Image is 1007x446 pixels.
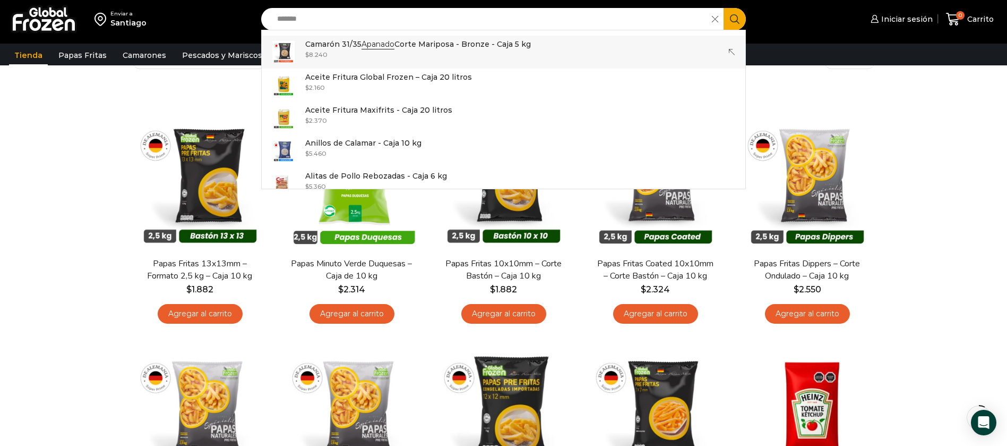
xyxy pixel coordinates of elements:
span: $ [305,51,309,58]
a: Tienda [9,45,48,65]
span: $ [641,284,646,294]
a: Papas Fritas Dippers – Corte Ondulado – Caja 10 kg [746,258,868,282]
a: Agregar al carrito: “Papas Minuto Verde Duquesas - Caja de 10 kg” [309,304,394,324]
a: Papas Minuto Verde Duquesas – Caja de 10 kg [290,258,412,282]
a: Papas Fritas 13x13mm – Formato 2,5 kg – Caja 10 kg [139,258,261,282]
p: Aceite Fritura Maxifrits - Caja 20 litros [305,104,452,116]
img: address-field-icon.svg [94,10,110,28]
a: Agregar al carrito: “Papas Fritas 10x10mm - Corte Bastón - Caja 10 kg” [461,304,546,324]
span: $ [305,182,309,190]
p: Anillos de Calamar - Caja 10 kg [305,137,421,149]
bdi: 1.882 [490,284,517,294]
span: $ [305,116,309,124]
bdi: 2.550 [794,284,821,294]
a: Papas Fritas 10x10mm – Corte Bastón – Caja 10 kg [442,258,564,282]
span: 0 [956,11,965,20]
span: $ [305,149,309,157]
p: Alitas de Pollo Rebozadas - Caja 6 kg [305,170,447,182]
bdi: 2.160 [305,83,325,91]
a: Camarones [117,45,171,65]
div: Santiago [110,18,147,28]
a: Aceite Fritura Maxifrits - Caja 20 litros $2.370 [262,102,746,134]
a: Camarón 31/35ApanadoCorte Mariposa - Bronze - Caja 5 kg $8.240 [262,36,746,69]
bdi: 2.314 [338,284,365,294]
bdi: 5.460 [305,149,326,157]
a: Agregar al carrito: “Papas Fritas Dippers - Corte Ondulado - Caja 10 kg” [765,304,850,324]
bdi: 8.240 [305,51,328,58]
p: Aceite Fritura Global Frozen – Caja 20 litros [305,71,472,83]
a: Papas Fritas Coated 10x10mm – Corte Bastón – Caja 10 kg [594,258,716,282]
span: $ [338,284,343,294]
button: Search button [724,8,746,30]
span: $ [305,83,309,91]
strong: Apanado [362,39,394,49]
a: Anillos de Calamar - Caja 10 kg $5.460 [262,134,746,167]
span: Iniciar sesión [879,14,933,24]
a: Pescados y Mariscos [177,45,268,65]
bdi: 5.360 [305,182,326,190]
a: Aceite Fritura Global Frozen – Caja 20 litros $2.160 [262,69,746,102]
div: Enviar a [110,10,147,18]
span: $ [186,284,192,294]
span: $ [794,284,799,294]
a: Iniciar sesión [868,9,933,30]
a: Agregar al carrito: “Papas Fritas Coated 10x10mm - Corte Bastón - Caja 10 kg” [613,304,698,324]
span: Carrito [965,14,994,24]
bdi: 2.324 [641,284,670,294]
bdi: 1.882 [186,284,213,294]
a: 0 Carrito [943,7,996,32]
p: Camarón 31/35 Corte Mariposa - Bronze - Caja 5 kg [305,38,531,50]
a: Alitas de Pollo Rebozadas - Caja 6 kg $5.360 [262,167,746,200]
a: Agregar al carrito: “Papas Fritas 13x13mm - Formato 2,5 kg - Caja 10 kg” [158,304,243,324]
div: Open Intercom Messenger [971,410,996,435]
a: Papas Fritas [53,45,112,65]
span: $ [490,284,495,294]
bdi: 2.370 [305,116,327,124]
